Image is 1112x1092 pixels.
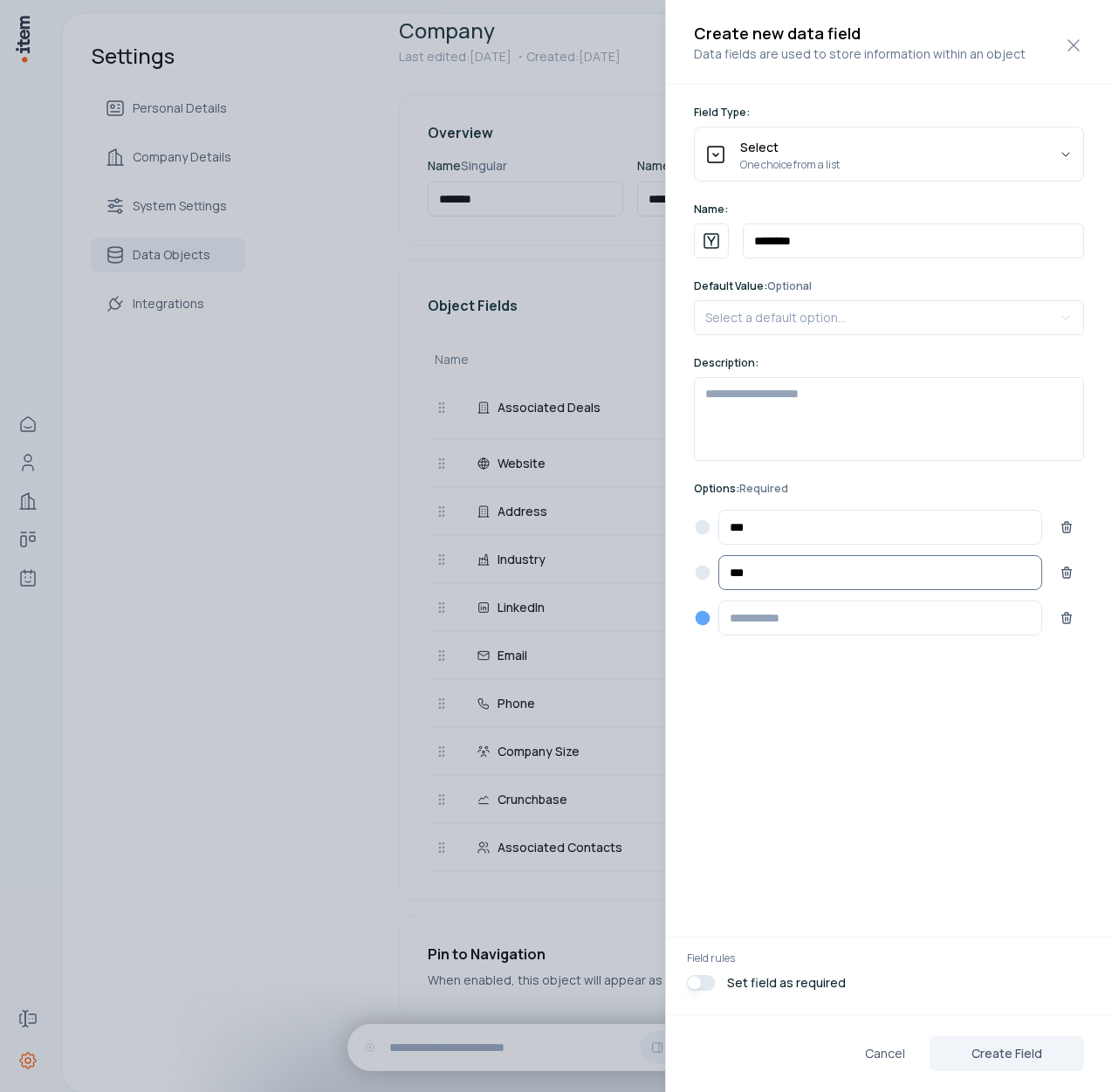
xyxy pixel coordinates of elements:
h2: Create new data field [694,21,1084,45]
p: Data fields are used to store information within an object [694,45,1084,63]
button: Cancel [851,1036,919,1071]
p: Field Type: [694,106,1084,120]
p: Options: [694,482,788,496]
button: Create Field [930,1036,1084,1071]
span: Required [739,481,788,496]
span: Optional [767,278,812,293]
p: Default Value: [694,279,1084,293]
p: Set field as required [727,974,846,992]
p: Description: [694,356,1084,370]
p: Field rules [687,951,1091,965]
p: Name: [694,203,1084,216]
